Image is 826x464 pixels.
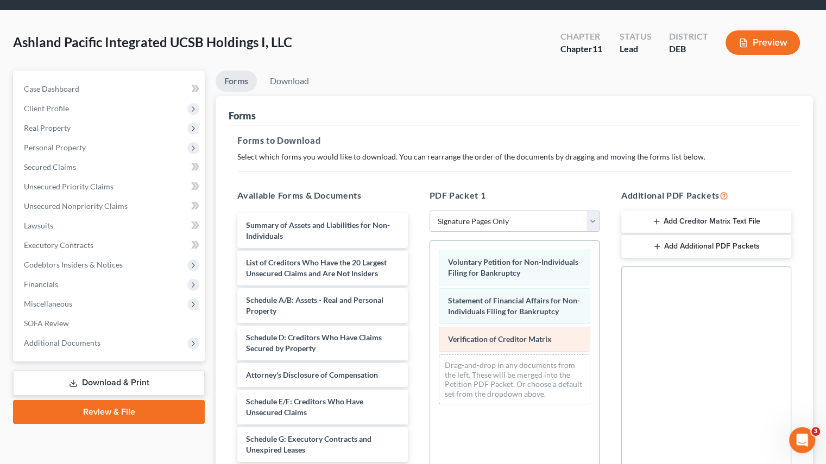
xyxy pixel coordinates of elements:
[621,189,791,202] h5: Additional PDF Packets
[448,334,552,344] span: Verification of Creditor Matrix
[246,220,390,240] span: Summary of Assets and Liabilities for Non-Individuals
[448,257,578,277] span: Voluntary Petition for Non-Individuals Filing for Bankruptcy
[789,427,815,453] iframe: Intercom live chat
[24,201,128,211] span: Unsecured Nonpriority Claims
[15,314,205,333] a: SOFA Review
[15,236,205,255] a: Executory Contracts
[237,151,791,162] p: Select which forms you would like to download. You can rearrange the order of the documents by dr...
[24,162,76,171] span: Secured Claims
[24,279,58,289] span: Financials
[24,299,72,308] span: Miscellaneous
[13,34,292,50] span: Ashland Pacific Integrated UCSB Holdings I, LLC
[24,182,114,191] span: Unsecured Priority Claims
[726,30,800,55] button: Preview
[216,71,257,92] a: Forms
[24,240,93,250] span: Executory Contracts
[246,333,382,353] span: Schedule D: Creditors Who Have Claims Secured by Property
[229,109,256,122] div: Forms
[15,196,205,216] a: Unsecured Nonpriority Claims
[592,43,602,54] span: 11
[24,104,69,113] span: Client Profile
[24,260,123,269] span: Codebtors Insiders & Notices
[621,211,791,233] button: Add Creditor Matrix Text File
[237,189,407,202] h5: Available Forms & Documents
[560,43,602,55] div: Chapter
[560,30,602,43] div: Chapter
[669,43,708,55] div: DEB
[246,397,363,417] span: Schedule E/F: Creditors Who Have Unsecured Claims
[246,258,387,278] span: List of Creditors Who Have the 20 Largest Unsecured Claims and Are Not Insiders
[24,319,69,328] span: SOFA Review
[15,216,205,236] a: Lawsuits
[13,400,205,424] a: Review & File
[15,79,205,99] a: Case Dashboard
[669,30,708,43] div: District
[24,143,86,152] span: Personal Property
[237,134,791,147] h5: Forms to Download
[430,189,600,202] h5: PDF Packet 1
[621,235,791,258] button: Add Additional PDF Packets
[246,434,371,454] span: Schedule G: Executory Contracts and Unexpired Leases
[439,354,590,404] div: Drag-and-drop in any documents from the left. These will be merged into the Petition PDF Packet. ...
[246,295,383,315] span: Schedule A/B: Assets - Real and Personal Property
[620,30,652,43] div: Status
[448,296,580,316] span: Statement of Financial Affairs for Non-Individuals Filing for Bankruptcy
[15,177,205,196] a: Unsecured Priority Claims
[811,427,820,436] span: 3
[246,370,378,379] span: Attorney's Disclosure of Compensation
[13,370,205,396] a: Download & Print
[261,71,318,92] a: Download
[620,43,652,55] div: Lead
[24,221,53,230] span: Lawsuits
[24,338,100,347] span: Additional Documents
[24,84,79,93] span: Case Dashboard
[24,123,71,132] span: Real Property
[15,157,205,177] a: Secured Claims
